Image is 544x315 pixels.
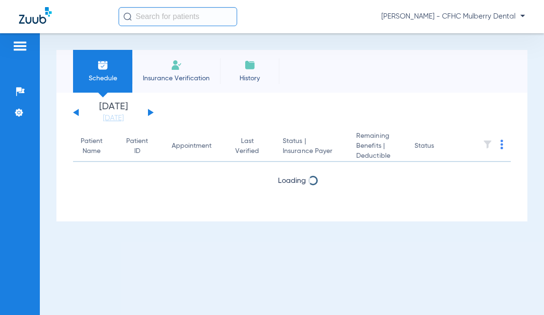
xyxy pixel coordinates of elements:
[126,136,157,156] div: Patient ID
[119,7,237,26] input: Search for patients
[283,146,341,156] span: Insurance Payer
[81,136,111,156] div: Patient Name
[278,177,306,185] span: Loading
[81,136,102,156] div: Patient Name
[275,131,349,162] th: Status |
[19,7,52,24] img: Zuub Logo
[85,102,142,123] li: [DATE]
[407,131,471,162] th: Status
[171,59,182,71] img: Manual Insurance Verification
[235,136,259,156] div: Last Verified
[483,140,492,149] img: filter.svg
[235,136,267,156] div: Last Verified
[80,74,125,83] span: Schedule
[97,59,109,71] img: Schedule
[500,140,503,149] img: group-dot-blue.svg
[12,40,28,52] img: hamburger-icon
[356,151,399,161] span: Deductible
[349,131,407,162] th: Remaining Benefits |
[172,141,212,151] div: Appointment
[126,136,148,156] div: Patient ID
[139,74,213,83] span: Insurance Verification
[172,141,220,151] div: Appointment
[244,59,256,71] img: History
[85,114,142,123] a: [DATE]
[227,74,272,83] span: History
[381,12,525,21] span: [PERSON_NAME] - CFHC Mulberry Dental
[123,12,132,21] img: Search Icon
